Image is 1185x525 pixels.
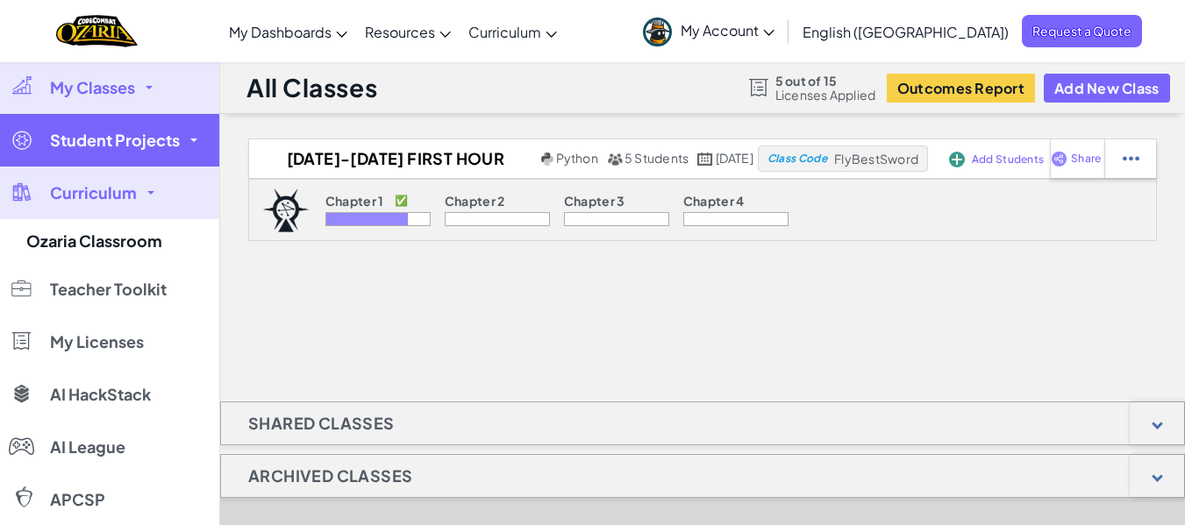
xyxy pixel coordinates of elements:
h1: All Classes [246,71,377,104]
img: calendar.svg [697,153,713,166]
button: Outcomes Report [887,74,1035,103]
span: [DATE] [716,150,753,166]
a: My Account [634,4,783,59]
span: Teacher Toolkit [50,281,167,297]
span: My Classes [50,80,135,96]
span: Curriculum [468,23,541,41]
span: Licenses Applied [775,88,876,102]
p: Chapter 4 [683,194,745,208]
img: Home [56,13,138,49]
img: logo [262,188,310,232]
a: My Dashboards [220,8,356,55]
button: Add New Class [1044,74,1170,103]
span: Python [556,150,598,166]
span: My Licenses [50,334,144,350]
img: MultipleUsers.png [607,153,623,166]
span: 5 Students [625,150,689,166]
img: python.png [541,153,554,166]
span: AI HackStack [50,387,151,402]
span: My Account [681,21,775,39]
p: ✅ [395,194,408,208]
p: Chapter 2 [445,194,505,208]
img: IconShare_Purple.svg [1051,151,1067,167]
p: Chapter 1 [325,194,384,208]
h2: [DATE]-[DATE] First Hour Computers [249,145,537,172]
h1: Archived Classes [221,454,439,498]
span: 5 out of 15 [775,74,876,88]
span: Student Projects [50,132,180,148]
span: Curriculum [50,185,137,201]
span: FlyBestSword [834,151,918,167]
span: Class Code [767,153,827,164]
h1: Shared Classes [221,401,422,445]
a: Request a Quote [1022,15,1142,47]
a: Resources [356,8,460,55]
span: AI League [50,439,125,455]
a: English ([GEOGRAPHIC_DATA]) [794,8,1017,55]
p: Chapter 3 [564,194,625,208]
span: English ([GEOGRAPHIC_DATA]) [803,23,1009,41]
img: IconStudentEllipsis.svg [1123,151,1139,167]
a: [DATE]-[DATE] First Hour Computers Python 5 Students [DATE] [249,145,758,172]
span: Resources [365,23,435,41]
span: Add Students [972,154,1044,165]
span: My Dashboards [229,23,332,41]
span: Share [1071,153,1101,164]
a: Ozaria by CodeCombat logo [56,13,138,49]
img: IconAddStudents.svg [949,152,965,167]
a: Curriculum [460,8,566,55]
img: avatar [643,18,672,46]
